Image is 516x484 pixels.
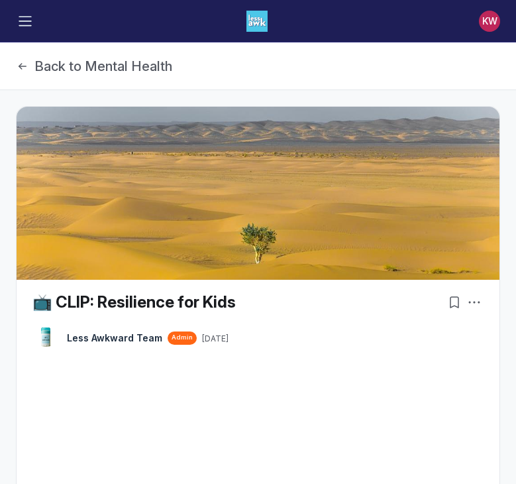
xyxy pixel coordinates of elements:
[67,332,229,345] button: View Less Awkward Team profileAdmin[DATE]
[17,107,499,280] img: post cover image
[479,11,500,32] div: KW
[172,333,193,342] span: Admin
[16,12,34,30] button: Toggle menu
[32,292,236,312] a: 📺 CLIP: Resilience for Kids
[16,57,172,76] button: Back to Mental Health
[32,325,59,351] a: View Less Awkward Team profile
[445,293,464,312] button: Bookmarks
[465,293,484,312] button: Post actions
[202,333,229,344] a: [DATE]
[67,332,162,345] a: View Less Awkward Team profile
[246,11,268,32] img: Less Awkward Hub logo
